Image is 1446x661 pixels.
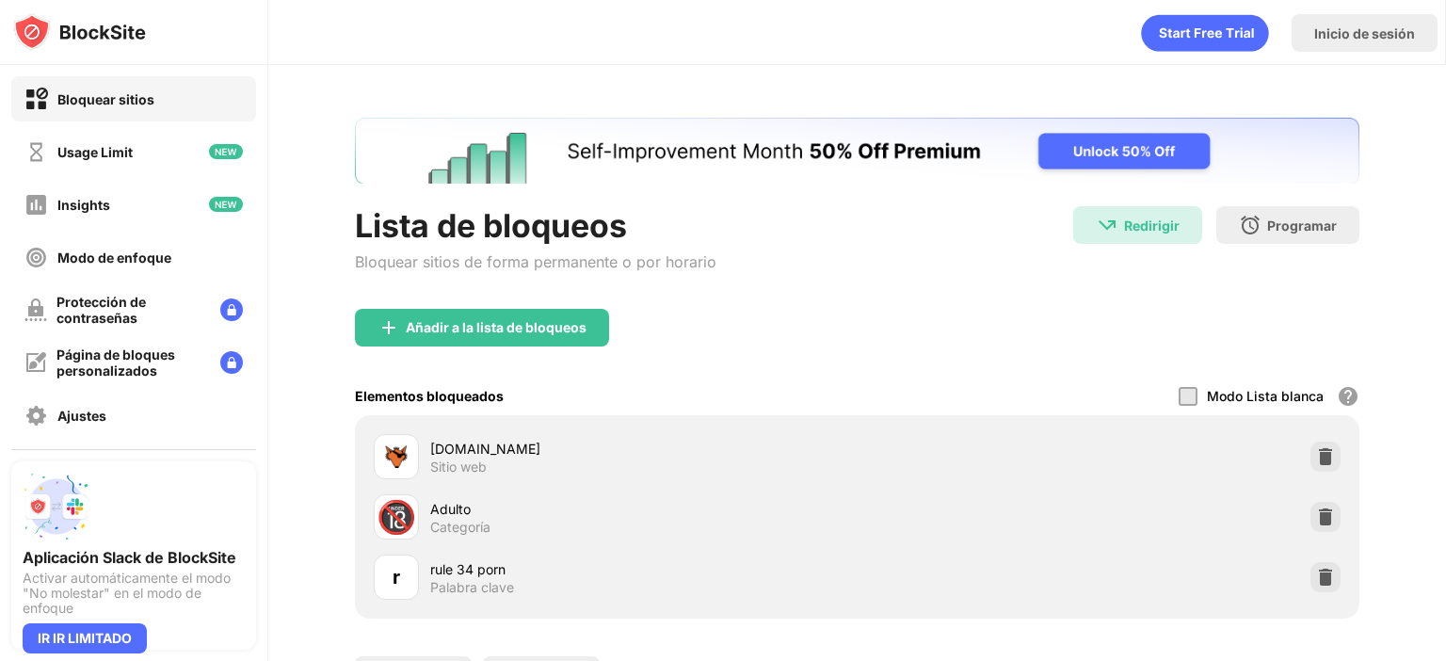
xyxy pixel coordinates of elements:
img: time-usage-off.svg [24,140,48,164]
img: push-slack.svg [23,473,90,540]
div: animation [1141,14,1269,52]
div: Redirigir [1124,218,1180,234]
div: r [393,563,400,591]
div: Usage Limit [57,144,133,160]
div: Bloquear sitios de forma permanente o por horario [355,252,716,271]
img: new-icon.svg [209,144,243,159]
iframe: To enrich screen reader interactions, please activate Accessibility in Grammarly extension settings [1059,19,1427,211]
div: Categoría [430,519,490,536]
img: favicons [385,445,408,468]
div: Programar [1267,218,1337,234]
div: Activar automáticamente el modo "No molestar" en el modo de enfoque [23,571,245,616]
div: Página de bloques personalizados [56,347,205,379]
div: Protección de contraseñas [56,294,205,326]
div: Ajustes [57,408,106,424]
div: 🔞 [377,498,416,537]
img: password-protection-off.svg [24,298,47,321]
img: lock-menu.svg [220,298,243,321]
div: Insights [57,197,110,213]
div: Añadir a la lista de bloqueos [406,320,586,335]
img: logo-blocksite.svg [13,13,146,51]
div: Lista de bloqueos [355,206,716,245]
iframe: Banner [355,118,1359,184]
div: Elementos bloqueados [355,388,504,404]
img: settings-off.svg [24,404,48,427]
img: focus-off.svg [24,246,48,269]
img: block-on.svg [24,88,48,111]
div: Sitio web [430,459,487,476]
div: [DOMAIN_NAME] [430,439,857,459]
div: rule 34 porn [430,559,857,579]
div: Palabra clave [430,579,514,596]
img: customize-block-page-off.svg [24,351,47,374]
img: lock-menu.svg [220,351,243,374]
div: Adulto [430,499,857,519]
div: Aplicación Slack de BlockSite [23,548,245,567]
div: Bloquear sitios [57,91,154,107]
div: IR IR LIMITADO [23,623,147,653]
div: Modo Lista blanca [1207,388,1324,404]
div: Modo de enfoque [57,250,171,266]
img: new-icon.svg [209,197,243,212]
img: insights-off.svg [24,193,48,217]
